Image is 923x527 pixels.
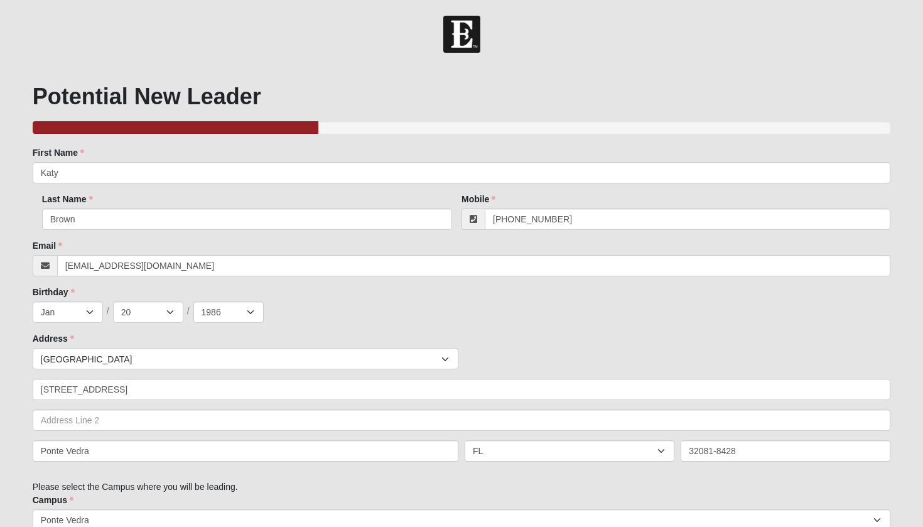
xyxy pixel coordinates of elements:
img: Church of Eleven22 Logo [443,16,480,53]
span: / [107,305,109,318]
input: City [33,440,458,462]
label: Address [33,332,74,345]
label: First Name [33,146,84,159]
label: Email [33,239,62,252]
input: Address Line 2 [33,410,891,431]
label: Birthday [33,286,75,298]
label: Campus [33,494,73,506]
input: Address Line 1 [33,379,891,400]
h1: Potential New Leader [33,83,891,110]
span: / [187,305,190,318]
input: Zip [681,440,890,462]
span: [GEOGRAPHIC_DATA] [41,349,441,370]
label: Mobile [462,193,495,205]
label: Last Name [42,193,93,205]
